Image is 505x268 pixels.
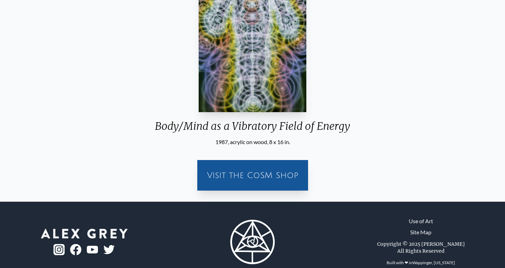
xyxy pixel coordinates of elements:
[412,260,455,265] a: Wappinger, [US_STATE]
[70,244,81,255] img: fb-logo.png
[410,228,431,236] a: Site Map
[87,246,98,254] img: youtube-logo.png
[409,217,433,225] a: Use of Art
[201,164,304,186] a: Visit the CoSM Shop
[149,138,356,146] div: 1987, acrylic on wood, 8 x 16 in.
[377,241,465,248] div: Copyright © 2025 [PERSON_NAME]
[104,245,115,254] img: twitter-logo.png
[149,120,356,138] div: Body/Mind as a Vibratory Field of Energy
[53,244,65,255] img: ig-logo.png
[397,248,445,254] div: All Rights Reserved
